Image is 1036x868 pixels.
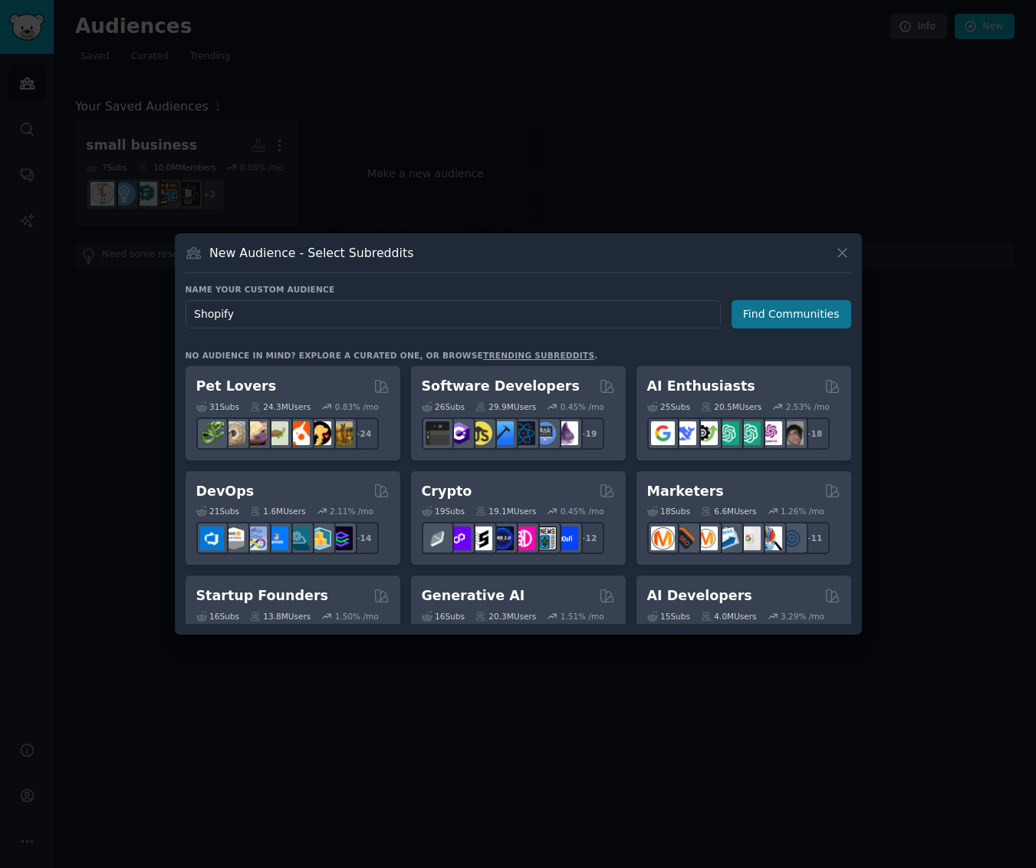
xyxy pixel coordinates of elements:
[286,526,310,550] img: platformengineering
[647,377,755,396] h2: AI Enthusiasts
[426,526,449,550] img: ethfinance
[673,421,696,445] img: DeepSeek
[196,401,239,412] div: 31 Sub s
[511,421,535,445] img: reactnative
[758,421,782,445] img: OpenAIDev
[243,526,267,550] img: Docker_DevOps
[222,421,245,445] img: ballpython
[265,526,288,550] img: DevOpsLinks
[286,421,310,445] img: cockatiel
[186,284,851,295] h3: Name your custom audience
[422,377,580,396] h2: Software Developers
[186,350,598,361] div: No audience in mind? Explore a curated one, or browse .
[781,611,824,622] div: 3.29 % /mo
[335,401,379,412] div: 0.83 % /mo
[572,522,604,554] div: + 12
[701,611,757,622] div: 4.0M Users
[483,351,594,360] a: trending subreddits
[554,526,578,550] img: defi_
[781,506,824,517] div: 1.26 % /mo
[330,506,373,517] div: 2.11 % /mo
[647,611,690,622] div: 15 Sub s
[200,526,224,550] img: azuredevops
[196,586,328,606] h2: Startup Founders
[243,421,267,445] img: leopardgeckos
[533,421,557,445] img: AskComputerScience
[209,245,413,261] h3: New Audience - Select Subreddits
[647,586,752,606] h2: AI Developers
[511,526,535,550] img: defiblockchain
[561,611,604,622] div: 1.51 % /mo
[196,506,239,517] div: 21 Sub s
[469,421,492,445] img: learnjavascript
[335,611,379,622] div: 1.50 % /mo
[426,421,449,445] img: software
[308,526,331,550] img: aws_cdk
[422,611,465,622] div: 16 Sub s
[737,526,761,550] img: googleads
[786,401,830,412] div: 2.53 % /mo
[572,417,604,450] div: + 19
[533,526,557,550] img: CryptoNews
[673,526,696,550] img: bigseo
[490,421,514,445] img: iOSProgramming
[422,401,465,412] div: 26 Sub s
[732,300,851,328] button: Find Communities
[647,482,724,501] h2: Marketers
[780,526,804,550] img: OnlineMarketing
[447,421,471,445] img: csharp
[561,401,604,412] div: 0.45 % /mo
[694,526,718,550] img: AskMarketing
[647,401,690,412] div: 25 Sub s
[475,506,536,517] div: 19.1M Users
[798,417,830,450] div: + 18
[250,401,311,412] div: 24.3M Users
[715,421,739,445] img: chatgpt_promptDesign
[647,506,690,517] div: 18 Sub s
[694,421,718,445] img: AItoolsCatalog
[701,506,757,517] div: 6.6M Users
[798,522,830,554] div: + 11
[347,417,379,450] div: + 24
[422,586,525,606] h2: Generative AI
[758,526,782,550] img: MarketingResearch
[561,506,604,517] div: 0.45 % /mo
[475,401,536,412] div: 29.9M Users
[329,421,353,445] img: dogbreed
[651,526,675,550] img: content_marketing
[651,421,675,445] img: GoogleGeminiAI
[196,482,255,501] h2: DevOps
[347,522,379,554] div: + 14
[250,506,306,517] div: 1.6M Users
[780,421,804,445] img: ArtificalIntelligence
[196,377,277,396] h2: Pet Lovers
[196,611,239,622] div: 16 Sub s
[469,526,492,550] img: ethstaker
[715,526,739,550] img: Emailmarketing
[186,300,721,328] input: Pick a short name, like "Digital Marketers" or "Movie-Goers"
[329,526,353,550] img: PlatformEngineers
[701,401,761,412] div: 20.5M Users
[200,421,224,445] img: herpetology
[422,506,465,517] div: 19 Sub s
[250,611,311,622] div: 13.8M Users
[222,526,245,550] img: AWS_Certified_Experts
[490,526,514,550] img: web3
[554,421,578,445] img: elixir
[475,611,536,622] div: 20.3M Users
[308,421,331,445] img: PetAdvice
[447,526,471,550] img: 0xPolygon
[422,482,472,501] h2: Crypto
[737,421,761,445] img: chatgpt_prompts_
[265,421,288,445] img: turtle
